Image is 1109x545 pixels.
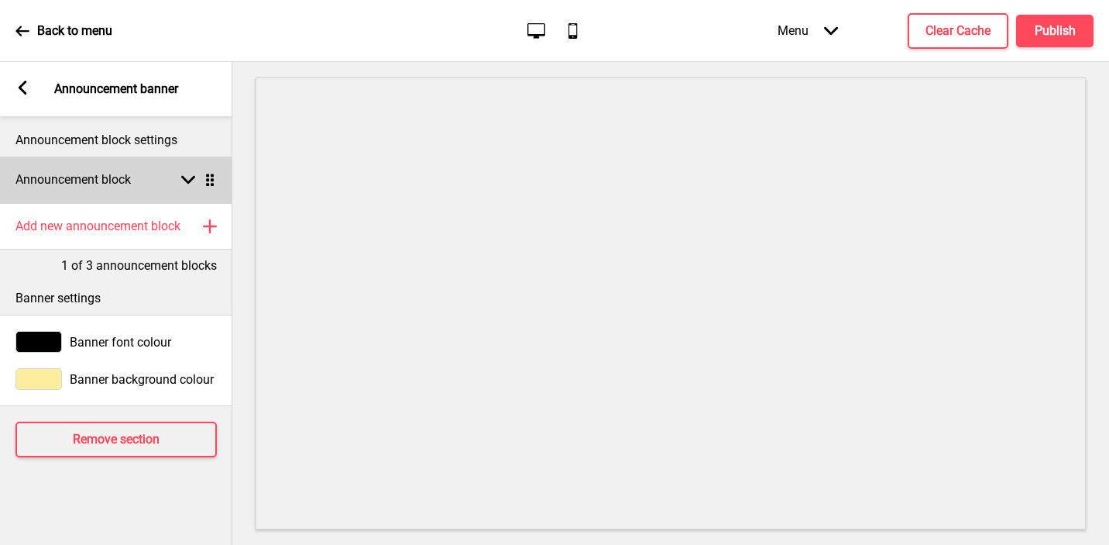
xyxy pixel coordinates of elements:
[15,422,217,457] button: Remove section
[15,218,180,235] h4: Add new announcement block
[1035,22,1076,40] h4: Publish
[15,10,112,52] a: Back to menu
[762,8,853,53] div: Menu
[70,372,214,387] span: Banner background colour
[37,22,112,40] p: Back to menu
[15,171,131,188] h4: Announcement block
[70,335,171,350] span: Banner font colour
[15,132,217,149] p: Announcement block settings
[54,81,178,98] p: Announcement banner
[15,290,217,307] p: Banner settings
[73,431,160,448] h4: Remove section
[15,331,217,353] div: Banner font colour
[15,368,217,390] div: Banner background colour
[1016,15,1094,47] button: Publish
[925,22,991,40] h4: Clear Cache
[61,257,217,274] p: 1 of 3 announcement blocks
[908,13,1008,49] button: Clear Cache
